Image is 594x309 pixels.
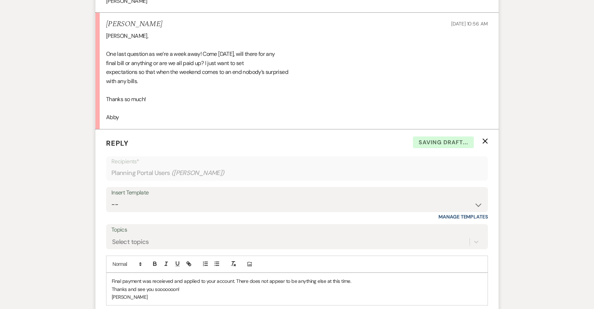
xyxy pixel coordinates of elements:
label: Topics [111,225,483,235]
p: Recipients* [111,157,483,166]
p: Final payment was receieved and applied to your account. There does not appear to be anything els... [112,277,482,285]
div: Insert Template [111,188,483,198]
span: Saving draft... [413,136,474,148]
div: Select topics [112,237,149,247]
span: [DATE] 10:56 AM [451,21,488,27]
a: Manage Templates [438,214,488,220]
div: Planning Portal Users [111,166,483,180]
div: [PERSON_NAME], One last question as we’re a week away! Come [DATE], will there for any final bill... [106,31,488,122]
h5: [PERSON_NAME] [106,20,162,29]
p: [PERSON_NAME] [112,293,482,301]
span: Reply [106,139,129,148]
p: Thanks and see you sooooooon! [112,285,482,293]
span: ( [PERSON_NAME] ) [171,168,225,178]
